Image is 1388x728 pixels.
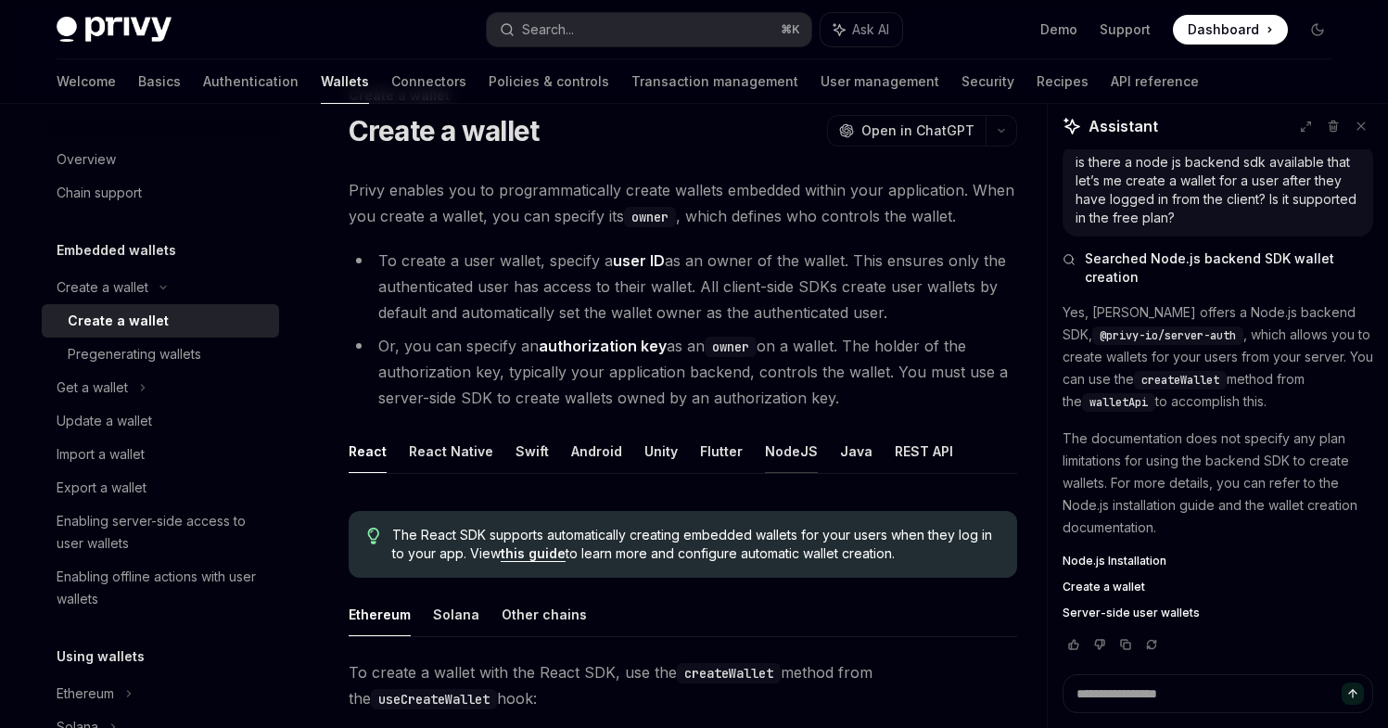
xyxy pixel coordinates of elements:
[1063,554,1373,568] a: Node.js Installation
[57,17,172,43] img: dark logo
[138,59,181,104] a: Basics
[571,429,622,473] button: Android
[631,59,798,104] a: Transaction management
[57,510,268,555] div: Enabling server-side access to user wallets
[68,343,201,365] div: Pregenerating wallets
[1100,328,1236,343] span: @privy-io/server-auth
[677,663,781,683] code: createWallet
[522,19,574,41] div: Search...
[1063,428,1373,539] p: The documentation does not specify any plan limitations for using the backend SDK to create walle...
[42,560,279,616] a: Enabling offline actions with user wallets
[1173,15,1288,45] a: Dashboard
[821,59,939,104] a: User management
[203,59,299,104] a: Authentication
[349,177,1017,229] span: Privy enables you to programmatically create wallets embedded within your application. When you c...
[42,176,279,210] a: Chain support
[57,566,268,610] div: Enabling offline actions with user wallets
[57,477,146,499] div: Export a wallet
[489,59,609,104] a: Policies & controls
[1037,59,1089,104] a: Recipes
[1063,554,1166,568] span: Node.js Installation
[57,148,116,171] div: Overview
[57,276,148,299] div: Create a wallet
[1342,683,1364,705] button: Send message
[1111,59,1199,104] a: API reference
[433,593,479,636] button: Solana
[781,22,800,37] span: ⌘ K
[821,13,902,46] button: Ask AI
[57,377,128,399] div: Get a wallet
[1085,249,1373,287] span: Searched Node.js backend SDK wallet creation
[895,429,953,473] button: REST API
[1089,115,1158,137] span: Assistant
[349,333,1017,411] li: Or, you can specify an as an on a wallet. The holder of the authorization key, typically your app...
[502,593,587,636] button: Other chains
[349,593,411,636] button: Ethereum
[624,207,676,227] code: owner
[57,410,152,432] div: Update a wallet
[321,59,369,104] a: Wallets
[57,239,176,262] h5: Embedded wallets
[827,115,986,147] button: Open in ChatGPT
[68,310,169,332] div: Create a wallet
[57,59,116,104] a: Welcome
[861,121,974,140] span: Open in ChatGPT
[42,504,279,560] a: Enabling server-side access to user wallets
[1063,580,1373,594] a: Create a wallet
[487,13,811,46] button: Search...⌘K
[840,429,872,473] button: Java
[42,143,279,176] a: Overview
[349,248,1017,326] li: To create a user wallet, specify a as an owner of the wallet. This ensures only the authenticated...
[1076,153,1360,227] div: is there a node js backend sdk available that let’s me create a wallet for a user after they have...
[705,337,757,357] code: owner
[539,337,667,355] strong: authorization key
[42,438,279,471] a: Import a wallet
[57,683,114,705] div: Ethereum
[371,689,497,709] code: useCreateWallet
[516,429,549,473] button: Swift
[644,429,678,473] button: Unity
[42,304,279,338] a: Create a wallet
[367,528,380,544] svg: Tip
[57,645,145,668] h5: Using wallets
[57,182,142,204] div: Chain support
[1040,20,1077,39] a: Demo
[57,443,145,466] div: Import a wallet
[1063,580,1145,594] span: Create a wallet
[1141,373,1219,388] span: createWallet
[349,429,387,473] button: React
[349,114,540,147] h1: Create a wallet
[613,251,665,270] strong: user ID
[42,404,279,438] a: Update a wallet
[391,59,466,104] a: Connectors
[42,338,279,371] a: Pregenerating wallets
[501,545,566,562] a: this guide
[700,429,743,473] button: Flutter
[765,429,818,473] button: NodeJS
[1063,606,1200,620] span: Server-side user wallets
[1063,249,1373,287] button: Searched Node.js backend SDK wallet creation
[409,429,493,473] button: React Native
[1303,15,1332,45] button: Toggle dark mode
[349,659,1017,711] span: To create a wallet with the React SDK, use the method from the hook:
[392,526,998,563] span: The React SDK supports automatically creating embedded wallets for your users when they log in to...
[1188,20,1259,39] span: Dashboard
[961,59,1014,104] a: Security
[1063,301,1373,413] p: Yes, [PERSON_NAME] offers a Node.js backend SDK, , which allows you to create wallets for your us...
[1089,395,1148,410] span: walletApi
[1100,20,1151,39] a: Support
[42,471,279,504] a: Export a wallet
[852,20,889,39] span: Ask AI
[1063,606,1373,620] a: Server-side user wallets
